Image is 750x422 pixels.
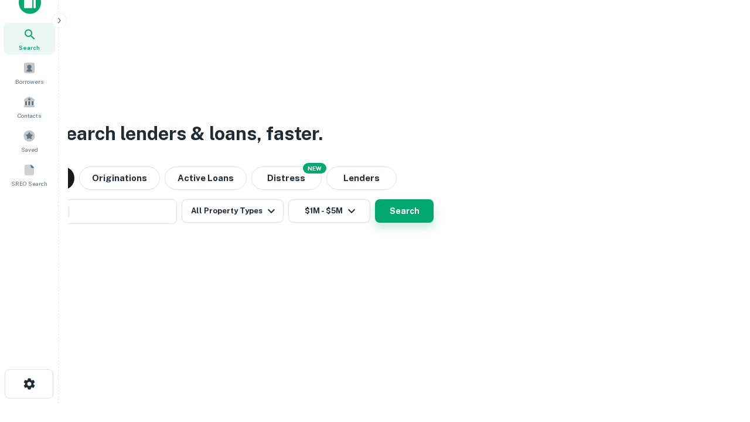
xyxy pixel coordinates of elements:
button: All Property Types [182,199,284,223]
a: SREO Search [4,159,55,190]
span: Borrowers [15,77,43,86]
button: Originations [79,166,160,190]
a: Search [4,23,55,55]
span: Contacts [18,111,41,120]
span: Saved [21,145,38,154]
a: Saved [4,125,55,156]
span: Search [19,43,40,52]
iframe: Chat Widget [691,328,750,384]
span: SREO Search [11,179,47,188]
div: NEW [303,163,326,173]
button: $1M - $5M [288,199,370,223]
button: Search [375,199,434,223]
a: Borrowers [4,57,55,89]
a: Contacts [4,91,55,122]
button: Search distressed loans with lien and other non-mortgage details. [251,166,322,190]
button: Active Loans [165,166,247,190]
button: Lenders [326,166,397,190]
h3: Search lenders & loans, faster. [53,120,323,148]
